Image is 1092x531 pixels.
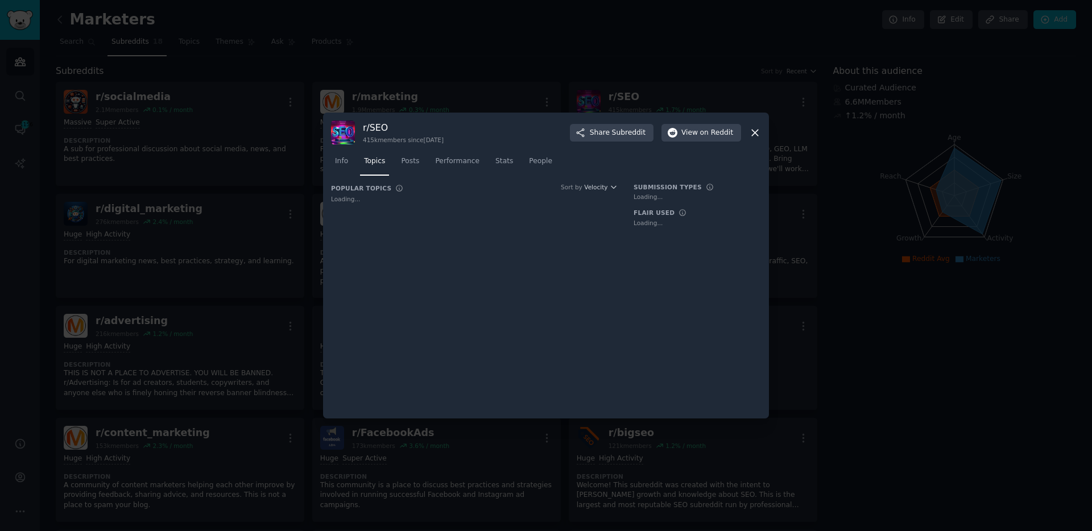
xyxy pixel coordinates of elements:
span: View [681,128,733,138]
h3: r/ SEO [363,122,444,134]
h3: Submission Types [634,183,702,191]
button: Velocity [584,183,618,191]
button: Viewon Reddit [661,124,741,142]
div: Loading... [634,219,761,227]
span: Info [335,156,348,167]
span: Share [590,128,646,138]
a: Info [331,152,352,176]
a: Posts [397,152,423,176]
span: Performance [435,156,479,167]
span: Posts [401,156,419,167]
div: 415k members since [DATE] [363,136,444,144]
a: Performance [431,152,483,176]
span: Topics [364,156,385,167]
img: SEO [331,121,355,144]
div: Sort by [561,183,582,191]
a: People [525,152,556,176]
a: Stats [491,152,517,176]
h3: Popular Topics [331,184,391,192]
span: Subreddit [612,128,646,138]
div: Loading... [634,193,761,201]
a: Topics [360,152,389,176]
span: People [529,156,552,167]
h3: Flair Used [634,209,675,217]
span: Velocity [584,183,607,191]
div: Loading... [331,195,618,203]
span: Stats [495,156,513,167]
span: on Reddit [700,128,733,138]
button: ShareSubreddit [570,124,653,142]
